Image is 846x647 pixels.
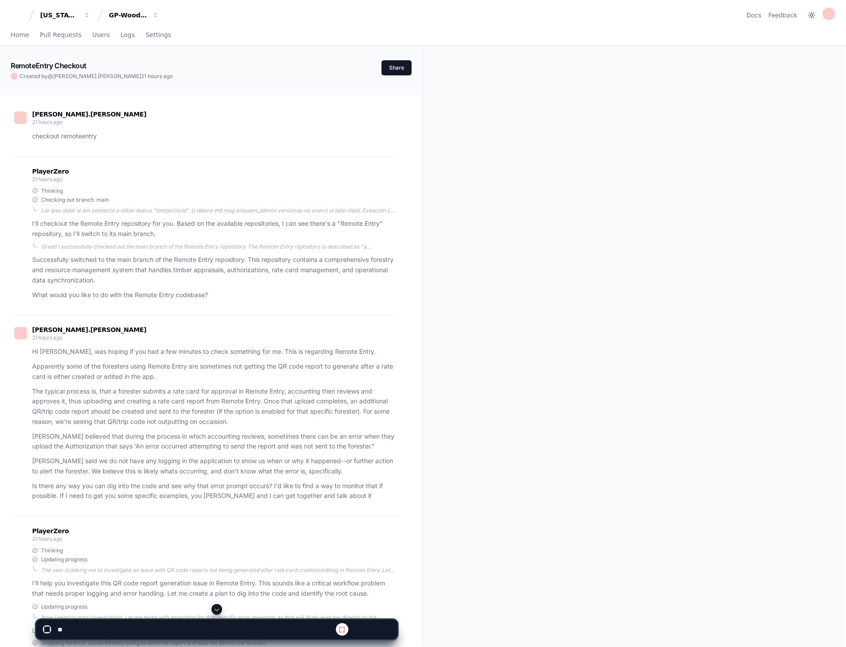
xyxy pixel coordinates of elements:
[32,119,62,125] span: 21 hours ago
[32,176,62,182] span: 21 hours ago
[769,11,798,20] button: Feedback
[32,578,398,599] p: I'll help you investigate this QR code report generation issue in Remote Entry. This sounds like ...
[105,7,162,23] button: GP-WoodOps
[109,11,147,20] div: GP-WoodOps
[41,207,398,214] div: Lor ipsu dolor si am consecte a elitse doeius "temporincid". U labore etd mag aliquaen_admini ven...
[11,61,87,70] app-text-character-animate: RemoteEntry Checkout
[32,347,398,357] p: Hi [PERSON_NAME], was hoping if you had a few minutes to check something for me. This is regardin...
[32,456,398,477] p: [PERSON_NAME] said we do not have any logging in the application to show us when or why it happen...
[32,386,398,427] p: The typical process is, that a forester submits a rate card for approval in Remote Entry, account...
[32,326,146,333] span: [PERSON_NAME].[PERSON_NAME]
[40,32,81,37] span: Pull Requests
[32,290,398,300] p: What would you like to do with the Remote Entry codebase?
[32,111,146,118] span: [PERSON_NAME].[PERSON_NAME]
[145,25,171,46] a: Settings
[92,32,110,37] span: Users
[41,187,63,195] span: Thinking
[32,528,69,534] span: PlayerZero
[92,25,110,46] a: Users
[48,73,53,79] span: @
[32,334,62,341] span: 21 hours ago
[41,243,398,250] div: Great! I successfully checked out the main branch of the Remote Entry repository. The Remote Entr...
[11,25,29,46] a: Home
[32,481,398,502] p: Is there any way you can dig into the code and see why that error prompt occurs? I'd like to find...
[32,169,69,174] span: PlayerZero
[41,547,63,554] span: Thinking
[32,361,398,382] p: Apparently some of the foresters using Remote Entry are sometimes not getting the QR code report ...
[32,431,398,452] p: [PERSON_NAME] believed that during the process in which accounting reviews, sometimes there can b...
[41,196,109,203] span: Checking out branch: main
[747,11,762,20] a: Docs
[53,73,141,79] span: [PERSON_NAME].[PERSON_NAME]
[40,11,79,20] div: [US_STATE] Pacific
[32,255,398,285] p: Successfully switched to the main branch of the Remote Entry repository. This repository contains...
[120,32,135,37] span: Logs
[145,32,171,37] span: Settings
[32,219,398,239] p: I'll checkout the Remote Entry repository for you. Based on the available repositories, I can see...
[141,73,173,79] span: 21 hours ago
[41,603,87,610] span: Updating progress
[32,131,398,141] p: checkout remoteentry
[41,567,398,574] div: The user is asking me to investigate an issue with QR code reports not being generated after rate...
[20,73,173,80] span: Created by
[40,25,81,46] a: Pull Requests
[41,556,87,563] span: Updating progress
[382,60,412,75] button: Share
[32,535,62,542] span: 21 hours ago
[120,25,135,46] a: Logs
[11,32,29,37] span: Home
[37,7,94,23] button: [US_STATE] Pacific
